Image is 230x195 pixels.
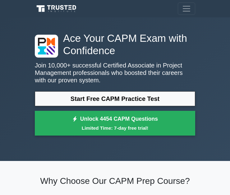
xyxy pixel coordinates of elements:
a: Start Free CAPM Practice Test [35,91,195,106]
h1: Ace Your CAPM Exam with Confidence [35,32,195,57]
h2: Why Choose Our CAPM Prep Course? [35,176,195,186]
p: Join 10,000+ successful Certified Associate in Project Management professionals who boosted their... [35,62,195,84]
small: Limited Time: 7-day free trial! [43,124,187,132]
a: Unlock 4454 CAPM QuestionsLimited Time: 7-day free trial! [35,111,195,136]
button: Toggle navigation [178,2,195,15]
